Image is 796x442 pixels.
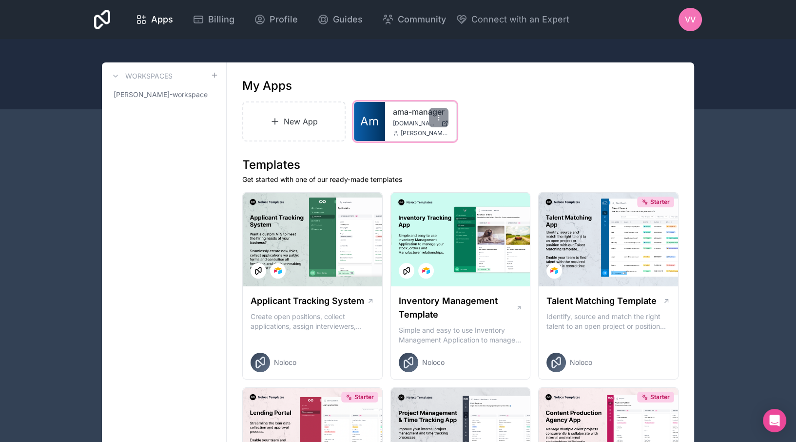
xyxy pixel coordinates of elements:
[354,393,374,401] span: Starter
[456,13,569,26] button: Connect with an Expert
[471,13,569,26] span: Connect with an Expert
[128,9,181,30] a: Apps
[393,120,437,127] span: [DOMAIN_NAME]
[393,106,448,118] a: ama-manager
[374,9,454,30] a: Community
[360,114,379,129] span: Am
[125,71,173,81] h3: Workspaces
[246,9,306,30] a: Profile
[570,358,592,367] span: Noloco
[398,13,446,26] span: Community
[354,102,385,141] a: Am
[422,267,430,275] img: Airtable Logo
[151,13,173,26] span: Apps
[110,86,218,103] a: [PERSON_NAME]-workspace
[185,9,242,30] a: Billing
[251,294,364,308] h1: Applicant Tracking System
[114,90,208,100] span: [PERSON_NAME]-workspace
[242,78,292,94] h1: My Apps
[399,325,523,345] p: Simple and easy to use Inventory Management Application to manage your stock, orders and Manufact...
[333,13,363,26] span: Guides
[399,294,516,321] h1: Inventory Management Template
[546,294,657,308] h1: Talent Matching Template
[110,70,173,82] a: Workspaces
[310,9,370,30] a: Guides
[546,312,670,331] p: Identify, source and match the right talent to an open project or position with our Talent Matchi...
[274,267,282,275] img: Airtable Logo
[242,175,679,184] p: Get started with one of our ready-made templates
[242,101,346,141] a: New App
[251,312,374,331] p: Create open positions, collect applications, assign interviewers, centralise candidate feedback a...
[401,129,448,137] span: [PERSON_NAME][EMAIL_ADDRESS][DOMAIN_NAME]
[763,409,786,432] div: Open Intercom Messenger
[650,198,670,206] span: Starter
[270,13,298,26] span: Profile
[242,157,679,173] h1: Templates
[393,120,448,127] a: [DOMAIN_NAME]
[685,14,696,25] span: VV
[650,393,670,401] span: Starter
[550,267,558,275] img: Airtable Logo
[422,358,445,367] span: Noloco
[274,358,296,367] span: Noloco
[208,13,234,26] span: Billing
